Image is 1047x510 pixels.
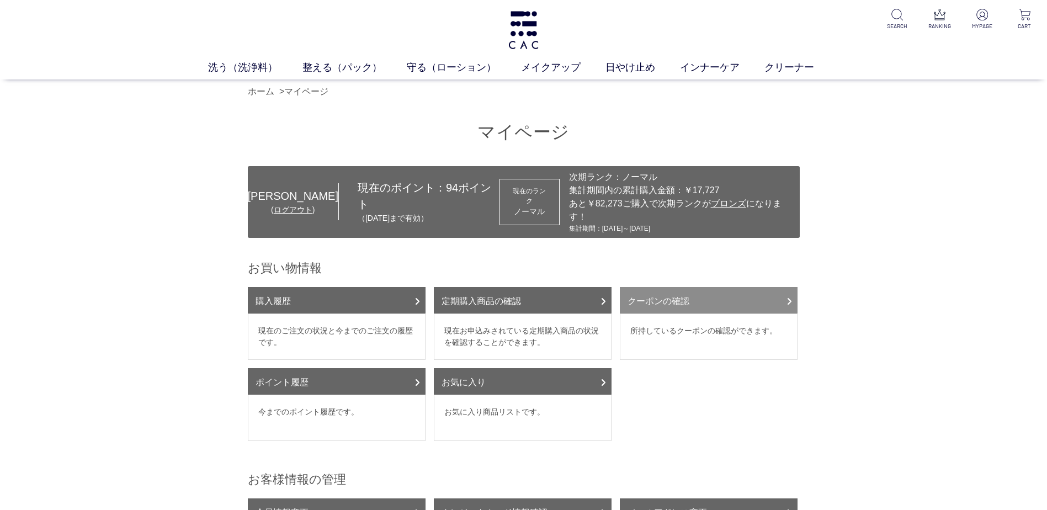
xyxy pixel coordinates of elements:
[284,87,328,96] a: マイページ
[764,60,839,75] a: クリーナー
[521,60,605,75] a: メイクアップ
[248,287,426,314] a: 購入履歴
[1011,22,1038,30] p: CART
[339,179,499,224] div: 現在のポイント： ポイント
[248,204,338,216] div: ( )
[248,87,274,96] a: ホーム
[569,224,794,233] div: 集計期間：[DATE]～[DATE]
[1011,9,1038,30] a: CART
[434,395,612,441] dd: お気に入り商品リストです。
[248,368,426,395] a: ポイント履歴
[446,182,458,194] span: 94
[569,184,794,197] div: 集計期間内の累計購入金額：￥17,727
[680,60,764,75] a: インナーケア
[248,120,800,144] h1: マイページ
[569,197,794,224] div: あと￥82,273ご購入で次期ランクが になります！
[969,22,996,30] p: MYPAGE
[569,171,794,184] div: 次期ランク：ノーマル
[248,314,426,360] dd: 現在のご注文の状況と今までのご注文の履歴です。
[605,60,680,75] a: 日やけ止め
[248,471,800,487] h2: お客様情報の管理
[510,186,549,206] dt: 現在のランク
[248,188,338,204] div: [PERSON_NAME]
[208,60,302,75] a: 洗う（洗浄料）
[434,287,612,314] a: 定期購入商品の確認
[274,205,312,214] a: ログアウト
[507,11,540,49] img: logo
[926,22,953,30] p: RANKING
[620,314,798,360] dd: 所持しているクーポンの確認ができます。
[434,314,612,360] dd: 現在お申込みされている定期購入商品の状況を確認することができます。
[884,22,911,30] p: SEARCH
[248,395,426,441] dd: 今までのポイント履歴です。
[510,206,549,217] div: ノーマル
[407,60,521,75] a: 守る（ローション）
[248,260,800,276] h2: お買い物情報
[884,9,911,30] a: SEARCH
[620,287,798,314] a: クーポンの確認
[302,60,407,75] a: 整える（パック）
[926,9,953,30] a: RANKING
[434,368,612,395] a: お気に入り
[279,85,331,98] li: >
[969,9,996,30] a: MYPAGE
[711,199,746,208] span: ブロンズ
[358,212,499,224] p: （[DATE]まで有効）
